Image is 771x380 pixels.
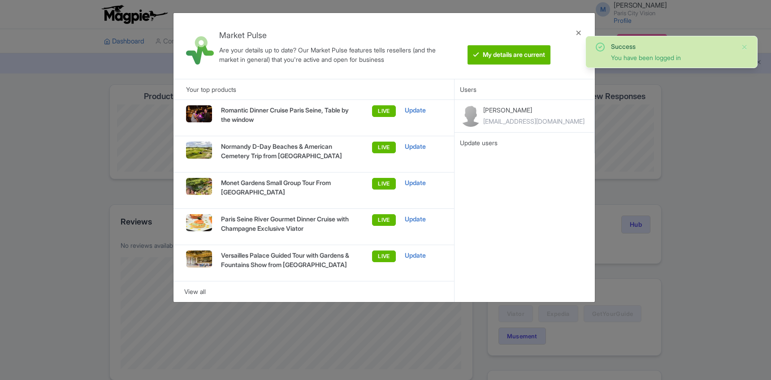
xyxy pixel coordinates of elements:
[186,105,212,122] img: cxwcxshbfv9wkpudselq.jpg
[219,31,450,40] h4: Market Pulse
[221,250,350,269] p: Versailles Palace Guided Tour with Gardens & Fountains Show from [GEOGRAPHIC_DATA]
[186,36,214,65] img: market_pulse-1-0a5220b3d29e4a0de46fb7534bebe030.svg
[219,45,450,64] div: Are your details up to date? Our Market Pulse features tells resellers (and the market in general...
[186,142,212,159] img: fzgxpwco49nropsdhclk.jpg
[611,42,734,51] div: Success
[405,142,442,151] div: Update
[221,214,350,233] p: Paris Seine River Gourmet Dinner Cruise with Champagne Exclusive Viator
[184,287,443,297] div: View all
[468,45,550,65] btn: My details are current
[611,53,734,62] div: You have been logged in
[483,105,585,115] p: [PERSON_NAME]
[460,105,481,127] img: contact-b11cc6e953956a0c50a2f97983291f06.png
[741,42,748,52] button: Close
[455,79,595,99] div: Users
[483,117,585,126] div: [EMAIL_ADDRESS][DOMAIN_NAME]
[405,178,442,188] div: Update
[221,142,350,160] p: Normandy D-Day Beaches & American Cemetery Trip from [GEOGRAPHIC_DATA]
[186,250,212,268] img: phhxk05vhqmskav8zjtm.jpg
[186,178,212,195] img: wftokyg59tgvp1itutri.jpg
[221,178,350,197] p: Monet Gardens Small Group Tour From [GEOGRAPHIC_DATA]
[405,250,442,260] div: Update
[221,105,350,124] p: Romantic Dinner Cruise Paris Seine, Table by the window
[405,105,442,115] div: Update
[186,214,212,231] img: jwe3hjkm8ehha3nxtcyg.jpg
[460,138,589,148] div: Update users
[405,214,442,224] div: Update
[173,79,454,99] div: Your top products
